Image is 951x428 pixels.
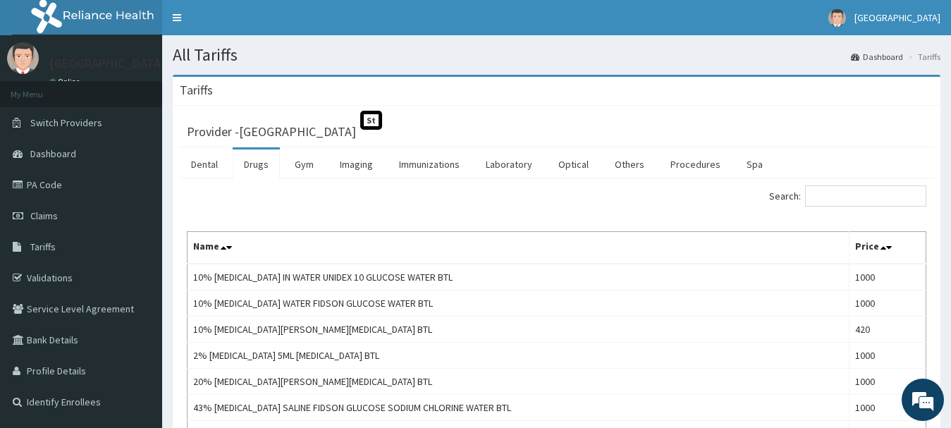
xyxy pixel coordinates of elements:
span: St [360,111,382,130]
a: Procedures [659,149,732,179]
td: 1000 [849,343,926,369]
td: 1000 [849,264,926,291]
span: Claims [30,209,58,222]
td: 1000 [849,395,926,421]
th: Name [188,232,849,264]
label: Search: [769,185,926,207]
td: 10% [MEDICAL_DATA] WATER FIDSON GLUCOSE WATER BTL [188,291,849,317]
a: Online [49,77,83,87]
td: 10% [MEDICAL_DATA][PERSON_NAME][MEDICAL_DATA] BTL [188,317,849,343]
a: Optical [547,149,600,179]
td: 43% [MEDICAL_DATA] SALINE FIDSON GLUCOSE SODIUM CHLORINE WATER BTL [188,395,849,421]
span: Tariffs [30,240,56,253]
td: 1000 [849,291,926,317]
td: 2% [MEDICAL_DATA] 5ML [MEDICAL_DATA] BTL [188,343,849,369]
img: User Image [7,42,39,74]
h3: Provider - [GEOGRAPHIC_DATA] [187,126,356,138]
a: Dental [180,149,229,179]
a: Laboratory [474,149,544,179]
td: 420 [849,317,926,343]
img: User Image [828,9,846,27]
h3: Tariffs [180,84,213,97]
input: Search: [805,185,926,207]
span: Dashboard [30,147,76,160]
a: Drugs [233,149,280,179]
a: Spa [735,149,774,179]
span: Switch Providers [30,116,102,129]
a: Immunizations [388,149,471,179]
td: 20% [MEDICAL_DATA][PERSON_NAME][MEDICAL_DATA] BTL [188,369,849,395]
td: 10% [MEDICAL_DATA] IN WATER UNIDEX 10 GLUCOSE WATER BTL [188,264,849,291]
td: 1000 [849,369,926,395]
p: [GEOGRAPHIC_DATA] [49,57,166,70]
li: Tariffs [904,51,940,63]
h1: All Tariffs [173,46,940,64]
a: Others [603,149,656,179]
a: Dashboard [851,51,903,63]
th: Price [849,232,926,264]
a: Imaging [329,149,384,179]
span: [GEOGRAPHIC_DATA] [854,11,940,24]
a: Gym [283,149,325,179]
